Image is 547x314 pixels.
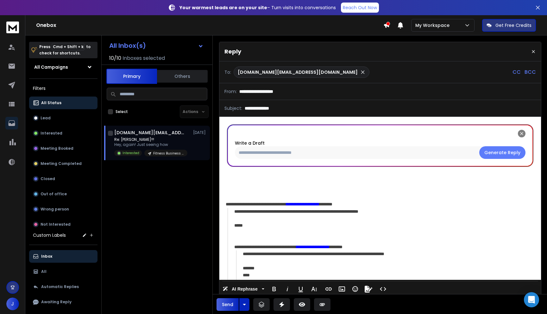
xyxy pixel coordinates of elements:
p: Press to check for shortcuts. [39,44,91,56]
button: Bold (⌘B) [268,283,280,295]
button: Italic (⌘I) [281,283,293,295]
span: AI Rephrase [230,286,259,292]
button: Others [157,69,208,83]
p: Interested [123,151,139,155]
label: Write a Draft [235,140,265,146]
p: Automatic Replies [41,284,79,289]
button: Insert Link (⌘K) [323,283,335,295]
button: Code View [377,283,389,295]
img: logo [6,22,19,33]
button: Emoticons [349,283,361,295]
p: Closed [41,176,55,181]
button: More Text [308,283,320,295]
p: Awaiting Reply [41,299,72,305]
h1: Onebox [36,22,383,29]
p: Fitness Business Owners [153,151,184,156]
p: – Turn visits into conversations [179,4,336,11]
button: Lead [29,112,97,124]
button: All Campaigns [29,61,97,73]
span: Cmd + Shift + k [52,43,85,50]
button: Meeting Completed [29,157,97,170]
p: Re: [PERSON_NAME]!!! [114,137,187,142]
p: Reach Out Now [343,4,377,11]
h1: All Campaigns [34,64,68,70]
p: [DATE] [193,130,207,135]
button: AI Rephrase [221,283,266,295]
h3: Inboxes selected [123,54,165,62]
button: All Inbox(s) [104,39,209,52]
label: Select [116,109,128,114]
button: Not Interested [29,218,97,231]
button: Underline (⌘U) [295,283,307,295]
p: Inbox [41,254,52,259]
p: Meeting Booked [41,146,73,151]
p: Interested [41,131,62,136]
p: All [41,269,47,274]
button: Awaiting Reply [29,296,97,308]
div: Open Intercom Messenger [524,292,539,307]
p: All Status [41,100,61,105]
p: Wrong person [41,207,69,212]
a: Reach Out Now [341,3,379,13]
p: From: [224,88,237,95]
button: Clear input [479,146,525,159]
button: Get Free Credits [482,19,536,32]
button: Closed [29,173,97,185]
p: Hey, again! Just seeing how [114,142,187,147]
h1: All Inbox(s) [109,42,146,49]
button: J [6,298,19,310]
button: Inbox [29,250,97,263]
p: Meeting Completed [41,161,82,166]
p: [DOMAIN_NAME][EMAIL_ADDRESS][DOMAIN_NAME] [238,69,358,75]
p: Lead [41,116,51,121]
button: Signature [362,283,374,295]
button: Interested [29,127,97,140]
p: Not Interested [41,222,71,227]
p: Subject: [224,105,242,111]
button: Meeting Booked [29,142,97,155]
p: Reply [224,47,241,56]
p: BCC [525,68,536,76]
p: Get Free Credits [495,22,531,28]
button: All [29,265,97,278]
p: To: [224,69,231,75]
button: Wrong person [29,203,97,216]
button: All Status [29,97,97,109]
strong: Your warmest leads are on your site [179,4,267,11]
button: Send [217,298,239,311]
h3: Custom Labels [33,232,66,238]
button: Automatic Replies [29,280,97,293]
button: Insert Image (⌘P) [336,283,348,295]
span: 10 / 10 [109,54,121,62]
p: CC [512,68,521,76]
h3: Filters [29,84,97,93]
h1: [DOMAIN_NAME][EMAIL_ADDRESS][DOMAIN_NAME] [114,129,184,136]
button: Primary [106,69,157,84]
p: Out of office [41,192,67,197]
button: Out of office [29,188,97,200]
p: My Workspace [415,22,452,28]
